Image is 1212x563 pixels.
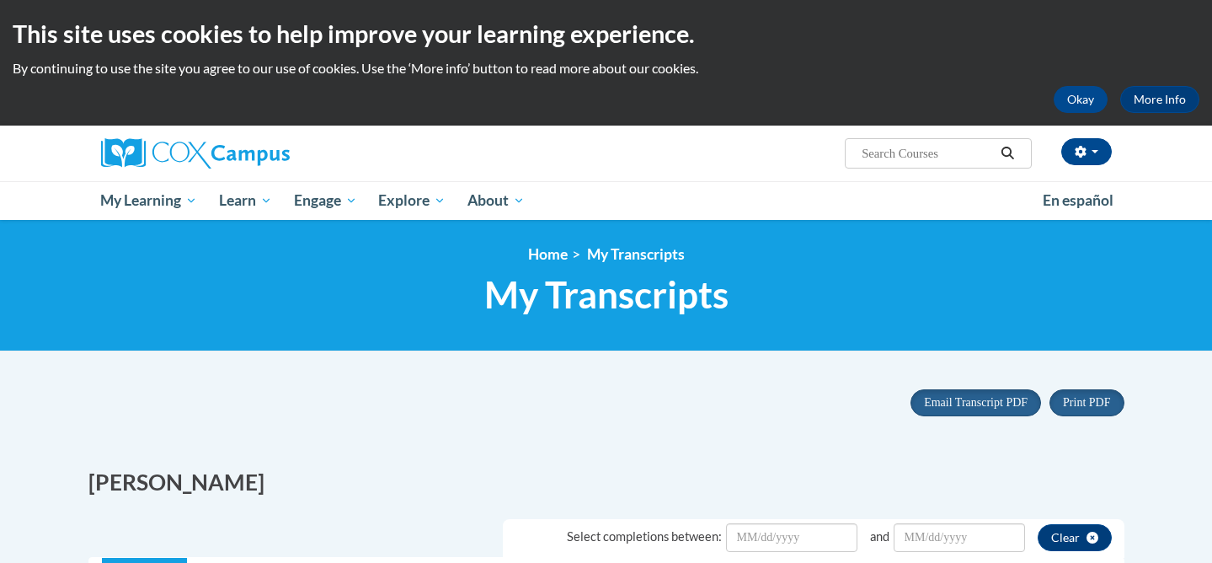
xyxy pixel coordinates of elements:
span: Explore [378,190,446,211]
a: En español [1032,183,1124,218]
a: More Info [1120,86,1199,113]
button: Search [995,143,1020,164]
input: Search Courses [860,143,995,164]
span: Engage [294,190,357,211]
span: About [467,190,525,211]
div: Main menu [76,181,1137,220]
input: Date Input [726,523,857,552]
button: clear [1038,524,1112,551]
span: Print PDF [1063,396,1110,409]
span: My Transcripts [587,245,685,263]
a: Explore [367,181,457,220]
a: Cox Campus [101,138,421,169]
span: En español [1043,191,1113,209]
a: About [457,181,536,220]
a: Engage [283,181,368,220]
button: Email Transcript PDF [910,389,1041,416]
img: Cox Campus [101,138,290,169]
input: Date Input [894,523,1025,552]
span: Select completions between: [567,529,722,544]
a: My Learning [90,181,209,220]
h2: [PERSON_NAME] [88,467,594,498]
a: Learn [208,181,283,220]
span: and [870,529,889,544]
button: Okay [1054,86,1108,113]
button: Account Settings [1061,138,1112,165]
span: My Learning [100,190,197,211]
span: Learn [219,190,272,211]
span: My Transcripts [484,272,729,317]
span: Email Transcript PDF [924,396,1028,409]
a: Home [528,245,568,263]
h2: This site uses cookies to help improve your learning experience. [13,17,1199,51]
p: By continuing to use the site you agree to our use of cookies. Use the ‘More info’ button to read... [13,59,1199,78]
button: Print PDF [1049,389,1124,416]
